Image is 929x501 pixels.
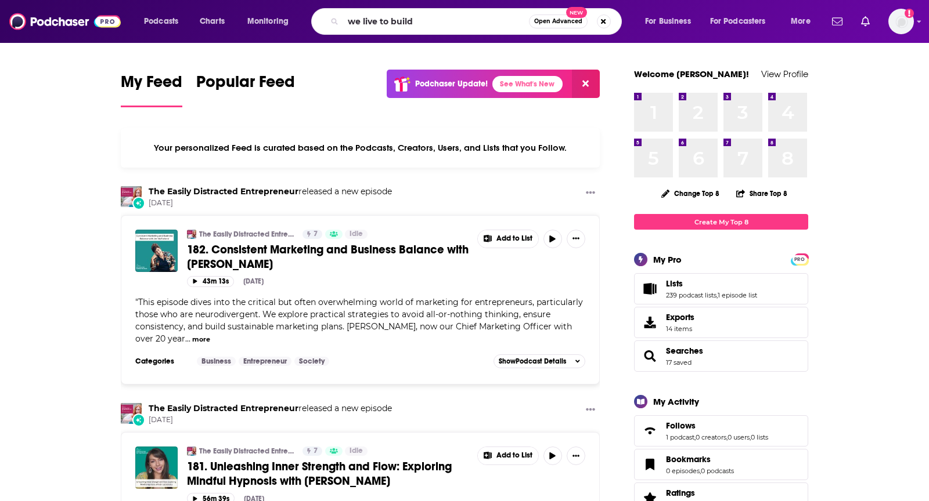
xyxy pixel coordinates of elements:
span: Show Podcast Details [499,357,566,365]
div: Search podcasts, credits, & more... [322,8,633,35]
span: Ratings [666,488,695,498]
span: Follows [634,415,808,446]
span: My Feed [121,72,182,99]
img: 181. Unleashing Inner Strength and Flow: Exploring Mindful Hypnosis with Dr. Liz Slonena [135,446,178,489]
a: 239 podcast lists [666,291,716,299]
span: Open Advanced [534,19,582,24]
img: The Easily Distracted Entrepreneur [121,403,142,424]
a: 1 episode list [718,291,757,299]
span: , [750,433,751,441]
span: Bookmarks [666,454,711,464]
span: New [566,7,587,18]
span: Searches [666,346,703,356]
a: Welcome [PERSON_NAME]! [634,68,749,79]
span: " [135,297,583,344]
span: 182. Consistent Marketing and Business Balance with [PERSON_NAME] [187,242,469,271]
span: Searches [634,340,808,372]
div: New Episode [132,413,145,426]
span: Exports [666,312,694,322]
button: Show profile menu [888,9,914,34]
span: Add to List [496,451,532,460]
a: Business [197,357,236,366]
button: Change Top 8 [654,186,726,201]
button: Show More Button [581,186,600,201]
a: The Easily Distracted Entrepreneur [199,230,295,239]
span: 14 items [666,325,694,333]
a: 7 [303,446,322,456]
span: [DATE] [149,198,392,208]
span: Podcasts [144,13,178,30]
a: 17 saved [666,358,692,366]
span: , [694,433,696,441]
a: My Feed [121,72,182,107]
button: 43m 13s [187,276,234,287]
button: Show More Button [567,446,585,465]
a: Idle [345,230,368,239]
span: Exports [638,314,661,331]
div: New Episode [132,197,145,209]
button: Show More Button [478,447,538,464]
span: , [726,433,728,441]
a: Show notifications dropdown [827,12,847,31]
button: more [192,335,210,344]
div: My Pro [653,254,682,265]
img: Podchaser - Follow, Share and Rate Podcasts [9,10,121,32]
span: Bookmarks [634,449,808,480]
a: Ratings [666,488,734,498]
button: open menu [637,12,705,31]
span: Popular Feed [196,72,295,99]
span: Idle [350,228,363,240]
a: The Easily Distracted Entrepreneur [149,403,298,413]
a: The Easily Distracted Entrepreneur [187,446,196,456]
h3: released a new episode [149,403,392,414]
span: More [791,13,811,30]
span: This episode dives into the critical but often overwhelming world of marketing for entrepreneurs,... [135,297,583,344]
a: Entrepreneur [239,357,291,366]
a: 182. Consistent Marketing and Business Balance with Jen McFarland [135,230,178,272]
button: open menu [783,12,825,31]
a: 181. Unleashing Inner Strength and Flow: Exploring Mindful Hypnosis with [PERSON_NAME] [187,459,469,488]
a: Lists [638,281,661,297]
a: Follows [666,420,768,431]
span: PRO [793,255,806,264]
span: Lists [666,278,683,289]
a: 0 creators [696,433,726,441]
span: 181. Unleashing Inner Strength and Flow: Exploring Mindful Hypnosis with [PERSON_NAME] [187,459,452,488]
span: Logged in as TeemsPR [888,9,914,34]
img: User Profile [888,9,914,34]
span: , [700,467,701,475]
img: The Easily Distracted Entrepreneur [187,230,196,239]
span: 7 [314,445,318,457]
span: Lists [634,273,808,304]
button: open menu [136,12,193,31]
a: Bookmarks [638,456,661,473]
a: PRO [793,255,806,263]
a: Create My Top 8 [634,214,808,230]
a: 0 podcasts [701,467,734,475]
a: Show notifications dropdown [856,12,874,31]
a: Popular Feed [196,72,295,107]
button: open menu [239,12,304,31]
button: Show More Button [581,403,600,418]
a: View Profile [761,68,808,79]
span: For Podcasters [710,13,766,30]
span: Add to List [496,234,532,243]
span: For Business [645,13,691,30]
span: , [716,291,718,299]
a: Charts [192,12,232,31]
a: The Easily Distracted Entrepreneur [149,186,298,197]
button: Open AdvancedNew [529,14,588,28]
button: Show More Button [567,230,585,248]
h3: Categories [135,357,188,366]
a: Exports [634,307,808,338]
span: Monitoring [247,13,289,30]
a: 0 episodes [666,467,700,475]
a: Lists [666,278,757,289]
button: open menu [703,12,783,31]
a: 182. Consistent Marketing and Business Balance with [PERSON_NAME] [187,242,469,271]
a: 1 podcast [666,433,694,441]
h3: released a new episode [149,186,392,197]
span: Charts [200,13,225,30]
div: My Activity [653,396,699,407]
